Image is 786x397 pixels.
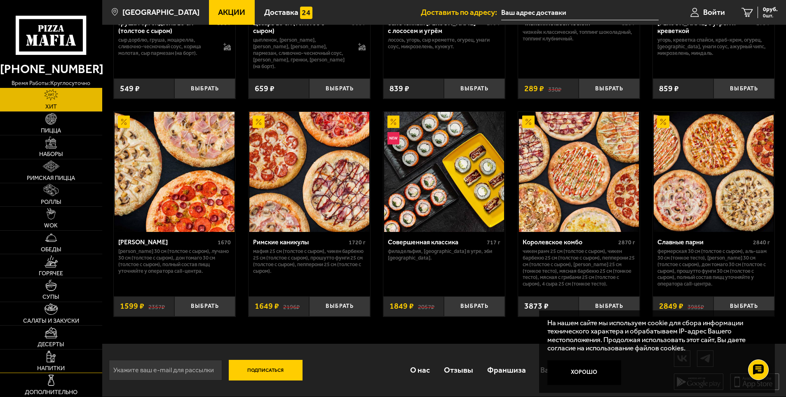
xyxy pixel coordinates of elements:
[421,8,501,16] span: Доставить по адресу:
[753,239,770,246] span: 2840 г
[522,116,535,128] img: Акционный
[41,199,61,205] span: Роллы
[657,238,751,246] div: Славные парни
[41,247,61,253] span: Обеды
[384,112,504,232] img: Совершенная классика
[389,85,409,93] span: 839 ₽
[218,239,231,246] span: 1670
[389,302,414,310] span: 1849 ₽
[523,29,635,42] p: Чизкейк классический, топпинг шоколадный, топпинг клубничный.
[388,238,485,246] div: Совершенная классика
[300,7,312,19] img: 15daf4d41897b9f0e9f617042186c801.svg
[115,112,235,232] img: Хет Трик
[523,248,635,287] p: Чикен Ранч 25 см (толстое с сыром), Чикен Барбекю 25 см (толстое с сыром), Пепперони 25 см (толст...
[25,390,77,395] span: Дополнительно
[653,112,774,232] a: АкционныйСлавные парни
[118,248,231,274] p: [PERSON_NAME] 30 см (толстое с сыром), Лучано 30 см (толстое с сыром), Дон Томаго 30 см (толстое ...
[518,112,640,232] a: АкционныйКоролевское комбо
[309,296,370,317] button: Выбрать
[253,37,350,69] p: цыпленок, [PERSON_NAME], [PERSON_NAME], [PERSON_NAME], пармезан, сливочно-чесночный соус, [PERSON...
[703,8,725,16] span: Войти
[444,296,505,317] button: Выбрать
[654,112,774,232] img: Славные парни
[657,248,770,287] p: Фермерская 30 см (толстое с сыром), Аль-Шам 30 см (тонкое тесто), [PERSON_NAME] 30 см (толстое с ...
[383,112,505,232] a: АкционныйНовинкаСовершенная классика
[533,357,582,383] a: Вакансии
[524,302,549,310] span: 3873 ₽
[120,302,144,310] span: 1599 ₽
[114,112,235,232] a: АкционныйХет Трик
[687,302,704,310] s: 3985 ₽
[547,319,762,352] p: На нашем сайте мы используем cookie для сбора информации технического характера и обрабатываем IP...
[519,112,639,232] img: Королевское комбо
[657,37,770,57] p: угорь, креветка спайси, краб-крем, огурец, [GEOGRAPHIC_DATA], унаги соус, ажурный чипс, микрозеле...
[283,302,300,310] s: 2196 ₽
[713,78,774,99] button: Выбрать
[487,239,500,246] span: 717 г
[118,116,130,128] img: Акционный
[659,85,679,93] span: 859 ₽
[387,116,400,128] img: Акционный
[27,175,75,181] span: Римская пицца
[174,78,235,99] button: Выбрать
[349,239,366,246] span: 1720 г
[387,132,400,144] img: Новинка
[501,5,658,20] input: Ваш адрес доставки
[253,238,347,246] div: Римские каникулы
[41,128,61,134] span: Пицца
[174,296,235,317] button: Выбрать
[122,8,199,16] span: [GEOGRAPHIC_DATA]
[249,112,370,232] a: АкционныйРимские каникулы
[255,85,275,93] span: 659 ₽
[659,302,683,310] span: 2849 ₽
[388,248,500,261] p: Филадельфия, [GEOGRAPHIC_DATA] в угре, Эби [GEOGRAPHIC_DATA].
[713,296,774,317] button: Выбрать
[44,223,58,229] span: WOK
[444,78,505,99] button: Выбрать
[120,85,140,93] span: 549 ₽
[38,342,64,347] span: Десерты
[253,19,350,35] div: Цезарь 25 см (толстое с сыром)
[253,248,366,274] p: Мафия 25 см (толстое с сыром), Чикен Барбекю 25 см (толстое с сыром), Прошутто Фунги 25 см (толст...
[229,360,303,380] button: Подписаться
[39,151,63,157] span: Наборы
[388,19,485,35] div: Запеченный [PERSON_NAME] с лососем и угрём
[388,37,500,50] p: лосось, угорь, Сыр креметте, огурец, унаги соус, микрозелень, кунжут.
[418,302,434,310] s: 2057 ₽
[618,239,635,246] span: 2870 г
[148,302,165,310] s: 2357 ₽
[763,13,778,18] span: 0 шт.
[309,78,370,99] button: Выбрать
[45,104,57,110] span: Хит
[218,8,245,16] span: Акции
[524,85,544,93] span: 289 ₽
[579,78,640,99] button: Выбрать
[547,360,621,385] button: Хорошо
[579,296,640,317] button: Выбрать
[118,19,215,35] div: Груша горгондзола 25 см (толстое с сыром)
[118,37,216,57] p: сыр дорблю, груша, моцарелла, сливочно-чесночный соус, корица молотая, сыр пармезан (на борт).
[109,360,222,380] input: Укажите ваш e-mail для рассылки
[264,8,298,16] span: Доставка
[23,318,79,324] span: Салаты и закуски
[249,112,369,232] img: Римские каникулы
[548,85,561,93] s: 330 ₽
[253,116,265,128] img: Акционный
[657,116,669,128] img: Акционный
[480,357,533,383] a: Франшиза
[523,238,616,246] div: Королевское комбо
[255,302,279,310] span: 1649 ₽
[763,7,778,12] span: 0 руб.
[118,238,216,246] div: [PERSON_NAME]
[39,271,63,276] span: Горячее
[657,19,754,35] div: [PERSON_NAME] с угрём и креветкой
[437,357,480,383] a: Отзывы
[42,294,59,300] span: Супы
[403,357,437,383] a: О нас
[37,366,65,371] span: Напитки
